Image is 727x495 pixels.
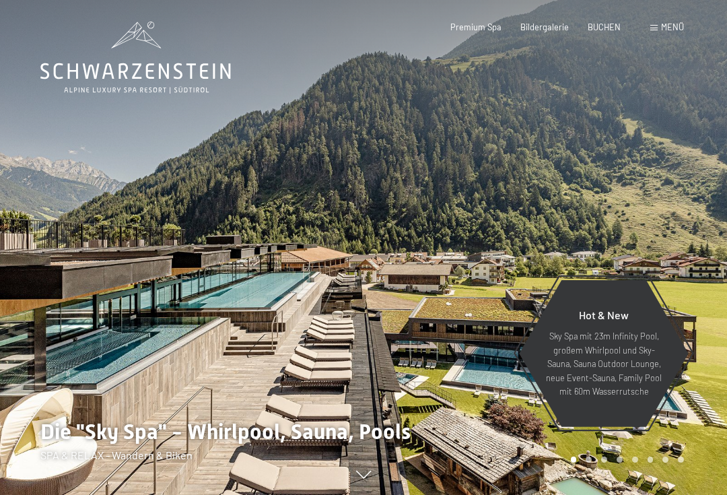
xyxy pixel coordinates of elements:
[586,457,592,463] div: Carousel Page 2
[588,22,621,32] a: BUCHEN
[662,457,668,463] div: Carousel Page 7
[661,22,684,32] span: Menü
[617,457,623,463] div: Carousel Page 4
[678,457,684,463] div: Carousel Page 8
[520,22,569,32] a: Bildergalerie
[601,457,607,463] div: Carousel Page 3
[579,308,629,321] span: Hot & New
[648,457,654,463] div: Carousel Page 6
[566,457,684,463] div: Carousel Pagination
[632,457,638,463] div: Carousel Page 5
[518,279,689,428] a: Hot & New Sky Spa mit 23m Infinity Pool, großem Whirlpool und Sky-Sauna, Sauna Outdoor Lounge, ne...
[545,329,662,398] p: Sky Spa mit 23m Infinity Pool, großem Whirlpool und Sky-Sauna, Sauna Outdoor Lounge, neue Event-S...
[450,22,501,32] a: Premium Spa
[571,457,577,463] div: Carousel Page 1 (Current Slide)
